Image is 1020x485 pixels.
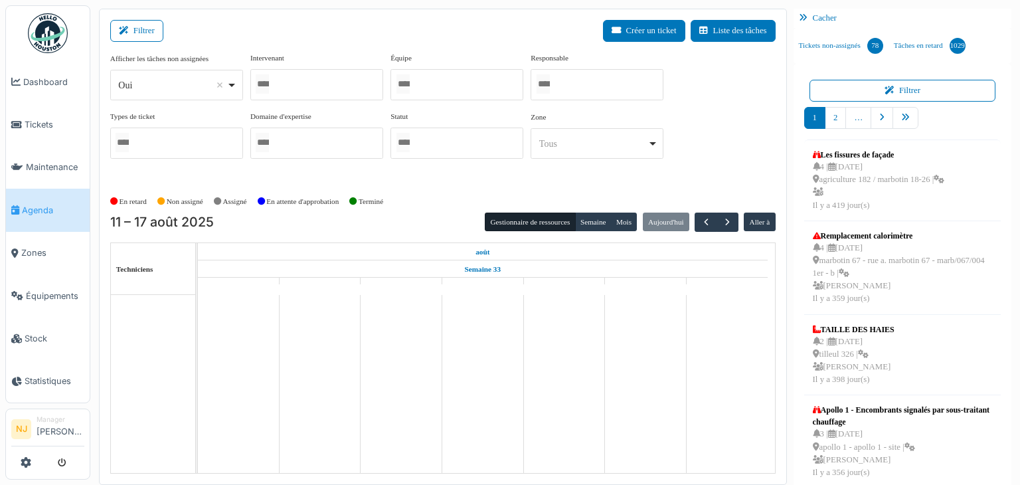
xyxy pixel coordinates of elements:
a: TAILLE DES HAIES 2 |[DATE] tilleul 326 | [PERSON_NAME]Il y a 398 jour(s) [809,320,898,390]
a: 16 août 2025 [630,278,661,295]
a: Maintenance [6,146,90,189]
div: 4 | [DATE] agriculture 182 / marbotin 18-26 | Il y a 419 jour(s) [813,161,945,212]
button: Liste des tâches [691,20,776,42]
div: Manager [37,415,84,425]
a: NJ Manager[PERSON_NAME] [11,415,84,446]
label: Afficher les tâches non assignées [110,53,209,64]
button: Remove item: 'yes' [213,78,226,92]
span: Stock [25,332,84,345]
label: En attente d'approbation [266,196,339,207]
div: 3 | [DATE] apollo 1 - apollo 1 - site | [PERSON_NAME] Il y a 356 jour(s) [813,428,993,479]
button: Filtrer [809,80,996,102]
a: Équipements [6,274,90,317]
div: Remplacement calorimètre [813,230,993,242]
div: Tous [539,137,647,151]
button: Suivant [717,213,738,232]
a: 11 août 2025 [472,244,493,260]
span: Agenda [22,204,84,217]
input: Tous [396,74,410,94]
span: Équipements [26,290,84,302]
span: Maintenance [26,161,84,173]
div: Cacher [794,9,1012,28]
a: 15 août 2025 [550,278,579,295]
a: 11 août 2025 [224,278,252,295]
button: Mois [611,213,637,231]
span: Techniciens [116,265,153,273]
div: Oui [118,78,226,92]
a: Semaine 33 [462,261,504,278]
button: Filtrer [110,20,163,42]
button: Semaine [575,213,612,231]
nav: pager [804,107,1001,140]
button: Aller à [744,213,775,231]
div: 78 [867,38,883,54]
div: 2 | [DATE] tilleul 326 | [PERSON_NAME] Il y a 398 jour(s) [813,336,894,387]
a: Dashboard [6,60,90,103]
div: 1029 [950,38,966,54]
label: Zone [531,112,546,123]
a: Tickets [6,103,90,145]
div: 4 | [DATE] marbotin 67 - rue a. marbotin 67 - marb/067/004 1er - b | [PERSON_NAME] Il y a 359 jou... [813,242,993,306]
a: Agenda [6,189,90,231]
span: Statistiques [25,375,84,387]
a: 17 août 2025 [712,278,742,295]
a: Zones [6,232,90,274]
li: [PERSON_NAME] [37,415,84,443]
a: Remplacement calorimètre 4 |[DATE] marbotin 67 - rue a. marbotin 67 - marb/067/004 1er - b | [PER... [809,227,996,309]
label: Non assigné [167,196,203,207]
input: Tous [537,74,550,94]
input: Tous [256,74,269,94]
img: Badge_color-CXgf-gQk.svg [28,13,68,53]
a: 13 août 2025 [386,278,416,295]
a: Statistiques [6,360,90,403]
label: Responsable [531,52,568,64]
label: Équipe [390,52,412,64]
label: Intervenant [250,52,284,64]
a: 2 [825,107,846,129]
span: Zones [21,246,84,259]
label: Types de ticket [110,111,155,122]
input: Tous [256,133,269,152]
a: … [845,107,871,129]
label: Assigné [223,196,247,207]
button: Précédent [695,213,717,232]
input: Tous [396,133,410,152]
label: Terminé [359,196,383,207]
a: 12 août 2025 [304,278,336,295]
a: Tâches en retard [889,28,971,64]
label: Statut [390,111,408,122]
input: Tous [116,133,129,152]
h2: 11 – 17 août 2025 [110,215,214,231]
a: Tickets non-assignés [794,28,889,64]
a: Stock [6,317,90,359]
div: Les fissures de façade [813,149,945,161]
a: 1 [804,107,825,129]
span: Tickets [25,118,84,131]
span: Dashboard [23,76,84,88]
li: NJ [11,419,31,439]
a: Les fissures de façade 4 |[DATE] agriculture 182 / marbotin 18-26 | Il y a 419 jour(s) [809,145,948,215]
button: Créer un ticket [603,20,685,42]
label: Domaine d'expertise [250,111,311,122]
div: TAILLE DES HAIES [813,324,894,336]
label: En retard [120,196,147,207]
button: Gestionnaire de ressources [485,213,575,231]
div: Apollo 1 - Encombrants signalés par sous-traitant chauffage [813,404,993,428]
a: 14 août 2025 [469,278,497,295]
a: Apollo 1 - Encombrants signalés par sous-traitant chauffage 3 |[DATE] apollo 1 - apollo 1 - site ... [809,401,996,482]
button: Aujourd'hui [643,213,689,231]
